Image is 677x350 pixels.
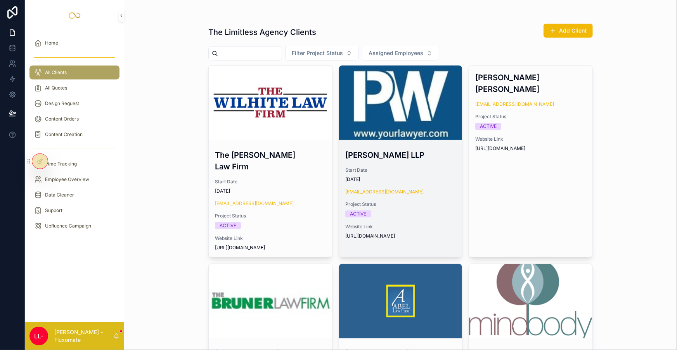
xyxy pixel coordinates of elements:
[68,9,81,22] img: App logo
[475,101,554,107] a: [EMAIL_ADDRESS][DOMAIN_NAME]
[29,97,119,110] a: Design Request
[45,192,74,198] span: Data Cleaner
[29,157,119,171] a: Time Tracking
[34,331,43,341] span: LL-
[369,49,423,57] span: Assigned Employees
[45,69,67,76] span: All Clients
[215,235,326,241] span: Website Link
[215,188,326,194] span: [DATE]
[208,27,316,38] h1: The Limitless Agency Clients
[29,112,119,126] a: Content Orders
[209,66,332,140] div: wilhite-logo.webp
[45,85,67,91] span: All Quotes
[345,233,456,239] span: [URL][DOMAIN_NAME]
[29,203,119,217] a: Support
[45,161,77,167] span: Time Tracking
[345,149,456,161] h3: [PERSON_NAME] LLP
[292,49,343,57] span: Filter Project Status
[25,31,124,242] div: scrollable content
[45,176,89,183] span: Employee Overview
[215,213,326,219] span: Project Status
[350,210,367,217] div: ACTIVE
[475,114,586,120] span: Project Status
[215,200,294,207] a: [EMAIL_ADDRESS][DOMAIN_NAME]
[220,222,236,229] div: ACTIVE
[29,66,119,79] a: All Clients
[345,167,456,173] span: Start Date
[480,123,497,130] div: ACTIVE
[29,81,119,95] a: All Quotes
[45,207,62,214] span: Support
[45,131,83,138] span: Content Creation
[362,46,439,60] button: Select Button
[345,176,456,183] span: [DATE]
[544,24,593,38] button: Add Client
[469,65,593,257] a: [PERSON_NAME] [PERSON_NAME][EMAIL_ADDRESS][DOMAIN_NAME]Project StatusACTIVEWebsite Link[URL][DOMA...
[29,36,119,50] a: Home
[285,46,359,60] button: Select Button
[29,172,119,186] a: Employee Overview
[215,179,326,185] span: Start Date
[208,65,332,257] a: The [PERSON_NAME] Law FirmStart Date[DATE][EMAIL_ADDRESS][DOMAIN_NAME]Project StatusACTIVEWebsite...
[475,136,586,142] span: Website Link
[339,264,462,338] div: images.png
[29,128,119,141] a: Content Creation
[215,149,326,172] h3: The [PERSON_NAME] Law Firm
[209,264,332,338] div: 1631316930457.jpeg
[475,72,586,95] h3: [PERSON_NAME] [PERSON_NAME]
[54,328,113,344] p: [PERSON_NAME] - Fluxomate
[45,100,79,107] span: Design Request
[345,201,456,207] span: Project Status
[339,65,463,257] a: [PERSON_NAME] LLPStart Date[DATE][EMAIL_ADDRESS][DOMAIN_NAME]Project StatusACTIVEWebsite Link[URL...
[475,145,586,152] span: [URL][DOMAIN_NAME]
[345,224,456,230] span: Website Link
[215,245,326,251] span: [URL][DOMAIN_NAME]
[345,189,424,195] a: [EMAIL_ADDRESS][DOMAIN_NAME]
[29,188,119,202] a: Data Cleaner
[469,264,592,338] div: mbc_col_new_colors.webp
[339,66,462,140] div: parker_waichman_llp_logo.jpeg
[45,40,58,46] span: Home
[45,116,79,122] span: Content Orders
